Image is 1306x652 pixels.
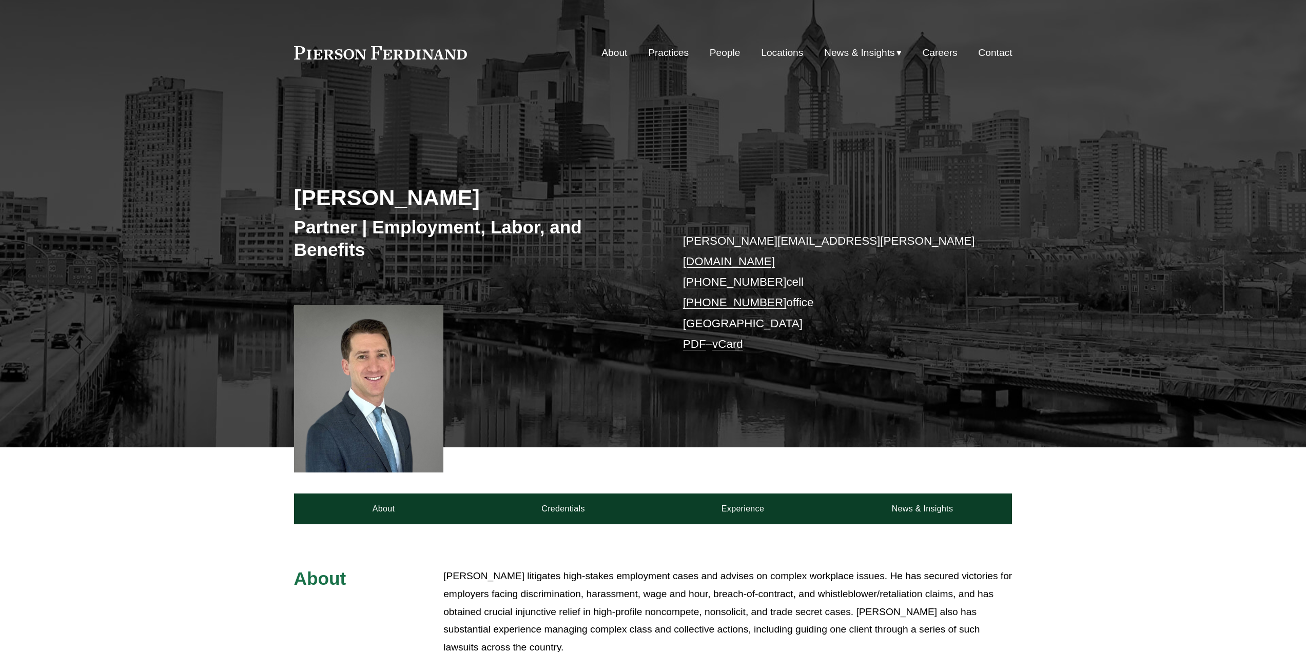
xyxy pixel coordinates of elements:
[824,44,895,62] span: News & Insights
[710,43,740,63] a: People
[653,493,833,524] a: Experience
[978,43,1012,63] a: Contact
[761,43,803,63] a: Locations
[294,568,346,588] span: About
[683,275,787,288] a: [PHONE_NUMBER]
[832,493,1012,524] a: News & Insights
[712,338,743,350] a: vCard
[474,493,653,524] a: Credentials
[683,231,982,355] p: cell office [GEOGRAPHIC_DATA] –
[683,338,706,350] a: PDF
[294,184,653,211] h2: [PERSON_NAME]
[294,216,653,261] h3: Partner | Employment, Labor, and Benefits
[683,296,787,309] a: [PHONE_NUMBER]
[824,43,902,63] a: folder dropdown
[648,43,689,63] a: Practices
[601,43,627,63] a: About
[683,234,975,268] a: [PERSON_NAME][EMAIL_ADDRESS][PERSON_NAME][DOMAIN_NAME]
[294,493,474,524] a: About
[922,43,957,63] a: Careers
